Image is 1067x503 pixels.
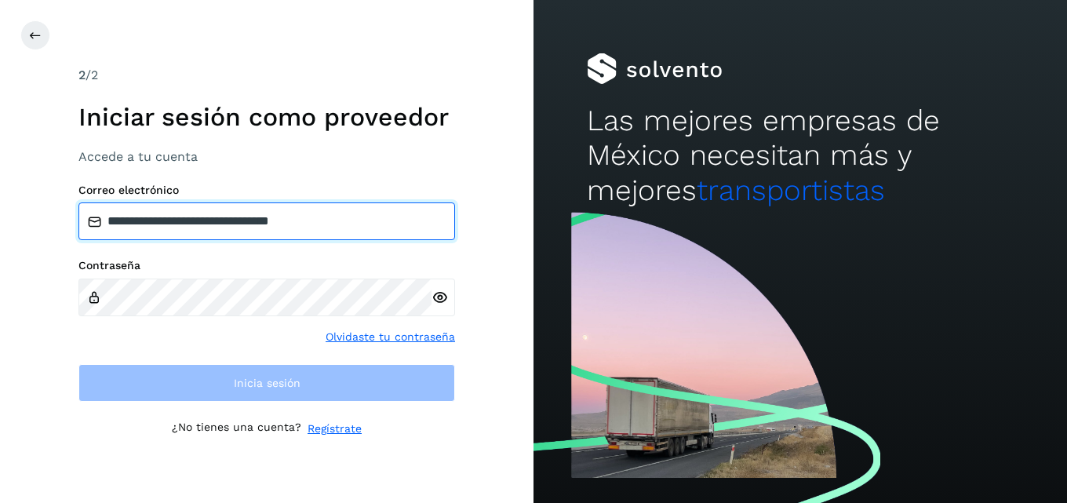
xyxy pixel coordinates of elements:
h3: Accede a tu cuenta [78,149,455,164]
h2: Las mejores empresas de México necesitan más y mejores [587,104,1014,208]
span: 2 [78,67,86,82]
h1: Iniciar sesión como proveedor [78,102,455,132]
div: /2 [78,66,455,85]
span: Inicia sesión [234,377,300,388]
a: Regístrate [308,421,362,437]
button: Inicia sesión [78,364,455,402]
label: Contraseña [78,259,455,272]
span: transportistas [697,173,885,207]
label: Correo electrónico [78,184,455,197]
a: Olvidaste tu contraseña [326,329,455,345]
p: ¿No tienes una cuenta? [172,421,301,437]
